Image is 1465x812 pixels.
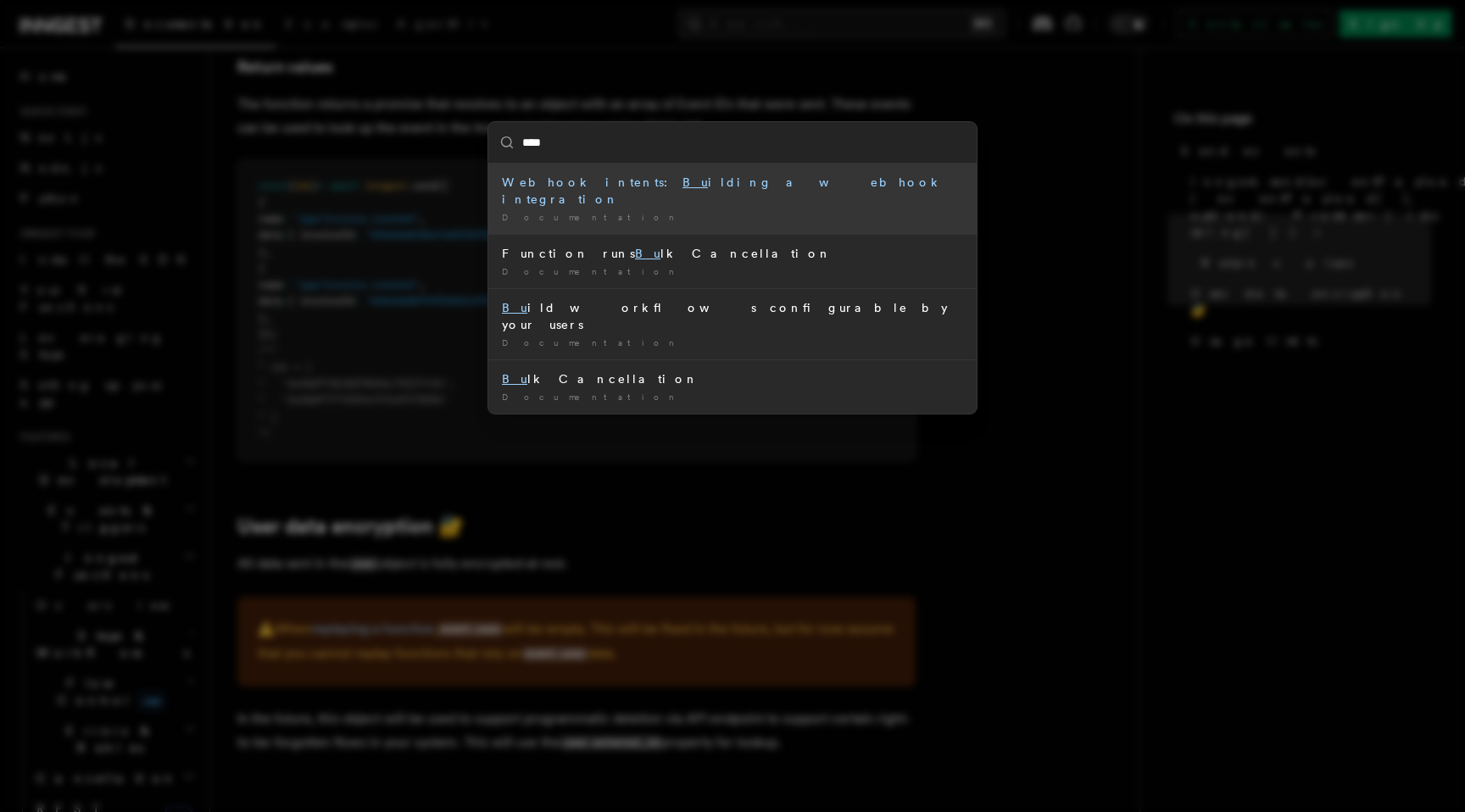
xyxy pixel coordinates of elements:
mark: Bu [502,301,527,314]
span: Documentation [502,266,681,276]
span: Documentation [502,337,681,348]
div: ild workflows configurable by your users [502,299,963,333]
div: Function runs lk Cancellation [502,245,963,262]
mark: Bu [635,247,660,260]
div: lk Cancellation [502,370,963,387]
span: Documentation [502,212,681,222]
div: Webhook intents: ilding a webhook integration [502,174,963,208]
mark: Bu [682,175,708,189]
mark: Bu [502,372,527,386]
span: Documentation [502,392,681,402]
